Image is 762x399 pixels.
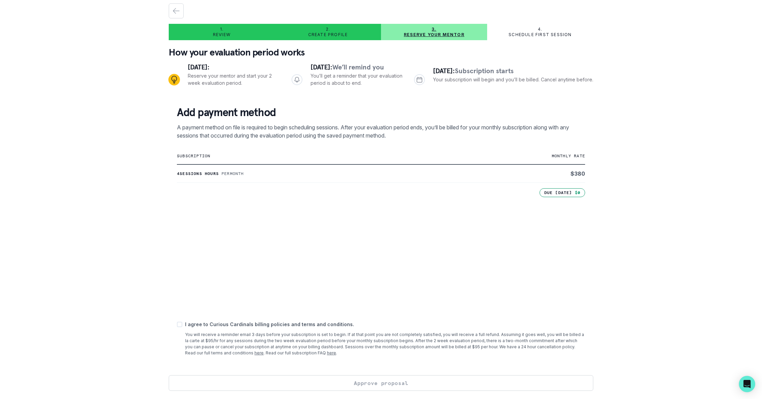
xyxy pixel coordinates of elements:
[326,27,330,32] p: 2.
[404,32,464,37] p: Reserve your mentor
[509,32,571,37] p: Schedule first session
[185,321,585,328] p: I agree to Curious Cardinals billing policies and terms and conditions.
[739,376,755,392] div: Open Intercom Messenger
[544,190,572,195] p: Due [DATE]
[177,153,449,159] p: subscription
[311,72,403,86] p: You’ll get a reminder that your evaluation period is about to end.
[177,123,585,140] p: A payment method on file is required to begin scheduling sessions. After your evaluation period e...
[169,62,593,97] div: Progress
[311,63,332,71] span: [DATE]:
[188,63,210,71] span: [DATE]:
[433,66,455,75] span: [DATE]:
[449,153,585,159] p: monthly rate
[433,76,593,83] p: Your subscription will begin and you’ll be billed. Cancel anytime before.
[432,27,436,32] p: 3.
[308,32,348,37] p: Create profile
[575,190,580,195] p: $0
[455,66,514,75] span: Subscription starts
[176,196,586,311] iframe: Secure payment input frame
[169,375,593,391] button: Approve proposal
[221,171,244,176] p: Per month
[327,350,336,355] a: here
[449,164,585,183] td: $ 380
[169,46,593,59] p: How your evaluation period works
[538,27,542,32] p: 4.
[185,332,585,356] p: You will receive a reminder email 3 days before your subscription is set to begin. If at that poi...
[213,32,231,37] p: Review
[220,27,223,32] p: 1.
[177,171,219,176] p: 4 sessions hours
[254,350,264,355] a: here
[332,63,384,71] span: We’ll remind you
[188,72,281,86] p: Reserve your mentor and start your 2 week evaluation period.
[177,106,585,119] p: Add payment method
